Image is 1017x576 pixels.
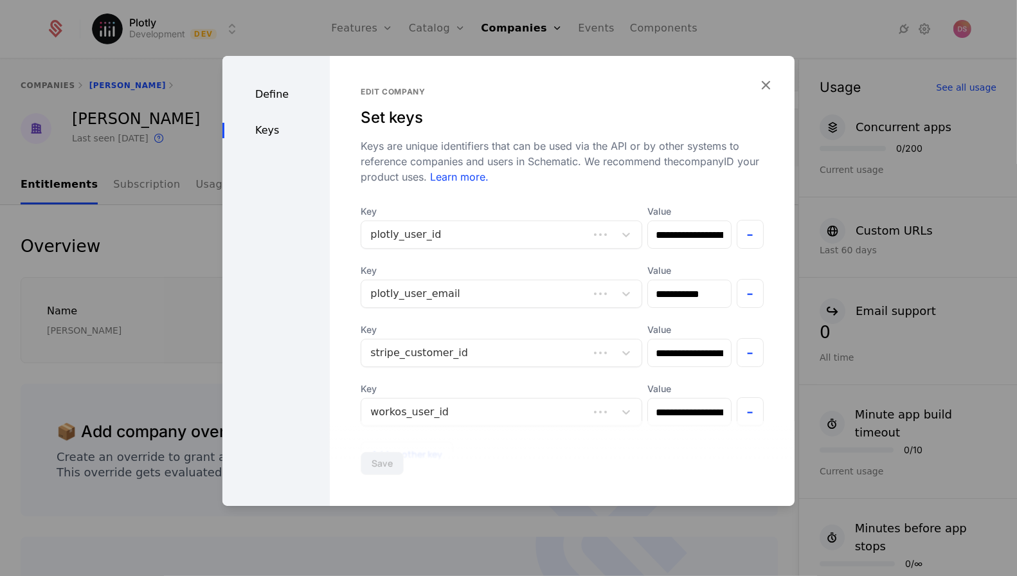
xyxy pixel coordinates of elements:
label: Value [647,382,731,395]
div: Keys [222,123,330,138]
span: Key [361,382,642,395]
div: Set keys [361,107,764,128]
span: Key [361,205,642,218]
button: - [737,338,764,367]
label: Value [647,323,731,336]
button: - [737,279,764,308]
button: - [737,397,764,426]
label: Value [647,205,731,218]
a: Learn more. [427,170,489,183]
div: Keys are unique identifiers that can be used via the API or by other systems to reference compani... [361,138,764,184]
label: Value [647,264,731,277]
div: Define [222,87,330,102]
button: - [737,220,764,249]
span: Key [361,264,642,277]
div: Edit company [361,87,764,97]
span: Key [361,323,642,336]
button: Save [361,452,404,475]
